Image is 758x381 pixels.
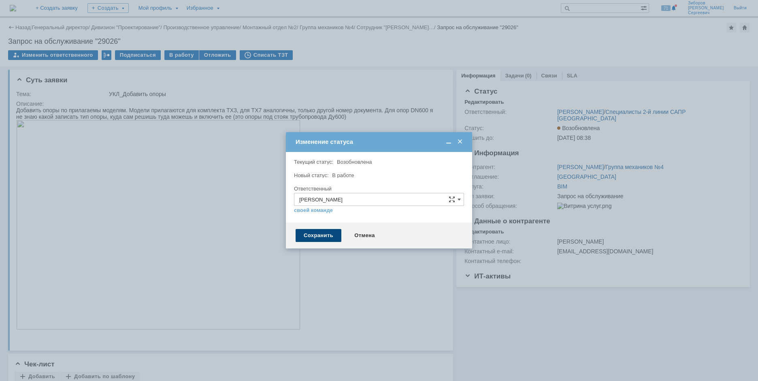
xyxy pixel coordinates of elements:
[449,196,455,203] span: Сложная форма
[294,207,333,214] a: своей команде
[294,186,462,191] div: Ответственный
[456,138,464,146] span: Закрыть
[294,172,329,178] label: Новый статус:
[445,138,453,146] span: Свернуть (Ctrl + M)
[332,172,354,178] span: В работе
[296,138,464,146] div: Изменение статуса
[337,159,372,165] span: Возобновлена
[294,159,333,165] label: Текущий статус:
